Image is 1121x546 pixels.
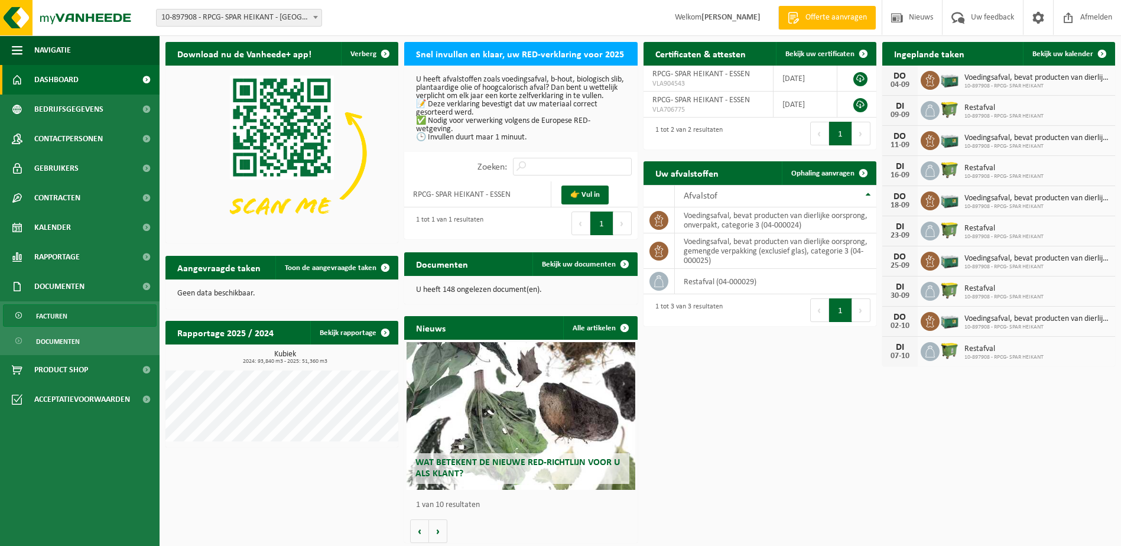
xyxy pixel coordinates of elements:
[964,164,1044,173] span: Restafval
[644,42,758,65] h2: Certificaten & attesten
[774,66,837,92] td: [DATE]
[652,105,765,115] span: VLA706775
[165,321,285,344] h2: Rapportage 2025 / 2024
[964,173,1044,180] span: 10-897908 - RPCG- SPAR HEIKANT
[404,252,480,275] h2: Documenten
[964,314,1109,324] span: Voedingsafval, bevat producten van dierlijke oorsprong, gemengde verpakking (exc...
[802,12,870,24] span: Offerte aanvragen
[34,355,88,385] span: Product Shop
[649,121,723,147] div: 1 tot 2 van 2 resultaten
[275,256,397,279] a: Toon de aangevraagde taken
[675,207,876,233] td: voedingsafval, bevat producten van dierlijke oorsprong, onverpakt, categorie 3 (04-000024)
[888,171,912,180] div: 16-09
[34,213,71,242] span: Kalender
[34,154,79,183] span: Gebruikers
[940,340,960,360] img: WB-1100-HPE-GN-50
[404,181,551,207] td: RPCG- SPAR HEIKANT - ESSEN
[34,183,80,213] span: Contracten
[34,385,130,414] span: Acceptatievoorwaarden
[34,272,85,301] span: Documenten
[785,50,854,58] span: Bekijk uw certificaten
[940,280,960,300] img: WB-1100-HPE-GN-50
[888,322,912,330] div: 02-10
[964,194,1109,203] span: Voedingsafval, bevat producten van dierlijke oorsprong, gemengde verpakking (exc...
[829,298,852,322] button: 1
[940,160,960,180] img: WB-1100-HPE-GN-50
[888,81,912,89] div: 04-09
[644,161,730,184] h2: Uw afvalstoffen
[350,50,376,58] span: Verberg
[964,324,1109,331] span: 10-897908 - RPCG- SPAR HEIKANT
[791,170,854,177] span: Ophaling aanvragen
[171,350,398,365] h3: Kubiek
[684,191,717,201] span: Afvalstof
[36,330,80,353] span: Documenten
[964,254,1109,264] span: Voedingsafval, bevat producten van dierlijke oorsprong, gemengde verpakking (exc...
[416,76,625,142] p: U heeft afvalstoffen zoals voedingsafval, b-hout, biologisch slib, plantaardige olie of hoogcalor...
[416,501,631,509] p: 1 van 10 resultaten
[882,42,976,65] h2: Ingeplande taken
[404,42,636,65] h2: Snel invullen en klaar, uw RED-verklaring voor 2025
[940,99,960,119] img: WB-1100-HPE-GN-50
[34,65,79,95] span: Dashboard
[613,212,632,235] button: Next
[964,143,1109,150] span: 10-897908 - RPCG- SPAR HEIKANT
[940,190,960,210] img: PB-LB-0680-HPE-GN-01
[888,132,912,141] div: DO
[964,73,1109,83] span: Voedingsafval, bevat producten van dierlijke oorsprong, gemengde verpakking (exc...
[165,256,272,279] h2: Aangevraagde taken
[774,92,837,118] td: [DATE]
[36,305,67,327] span: Facturen
[782,161,875,185] a: Ophaling aanvragen
[3,304,157,327] a: Facturen
[477,162,507,172] label: Zoeken:
[415,458,620,479] span: Wat betekent de nieuwe RED-richtlijn voor u als klant?
[810,122,829,145] button: Previous
[888,313,912,322] div: DO
[404,316,457,339] h2: Nieuws
[888,192,912,201] div: DO
[940,69,960,89] img: PB-LB-0680-HPE-GN-01
[888,162,912,171] div: DI
[341,42,397,66] button: Verberg
[165,66,398,240] img: Download de VHEPlus App
[3,330,157,352] a: Documenten
[542,261,616,268] span: Bekijk uw documenten
[1032,50,1093,58] span: Bekijk uw kalender
[675,233,876,269] td: voedingsafval, bevat producten van dierlijke oorsprong, gemengde verpakking (exclusief glas), cat...
[964,354,1044,361] span: 10-897908 - RPCG- SPAR HEIKANT
[652,70,750,79] span: RPCG- SPAR HEIKANT - ESSEN
[701,13,761,22] strong: [PERSON_NAME]
[429,519,447,543] button: Volgende
[964,284,1044,294] span: Restafval
[776,42,875,66] a: Bekijk uw certificaten
[888,232,912,240] div: 23-09
[964,103,1044,113] span: Restafval
[888,71,912,81] div: DO
[888,141,912,149] div: 11-09
[563,316,636,340] a: Alle artikelen
[964,344,1044,354] span: Restafval
[888,292,912,300] div: 30-09
[964,113,1044,120] span: 10-897908 - RPCG- SPAR HEIKANT
[940,310,960,330] img: PB-LB-0680-HPE-GN-01
[888,262,912,270] div: 25-09
[829,122,852,145] button: 1
[964,203,1109,210] span: 10-897908 - RPCG- SPAR HEIKANT
[34,124,103,154] span: Contactpersonen
[810,298,829,322] button: Previous
[778,6,876,30] a: Offerte aanvragen
[416,286,625,294] p: U heeft 148 ongelezen document(en).
[940,220,960,240] img: WB-1100-HPE-GN-50
[652,96,750,105] span: RPCG- SPAR HEIKANT - ESSEN
[34,35,71,65] span: Navigatie
[964,294,1044,301] span: 10-897908 - RPCG- SPAR HEIKANT
[177,290,386,298] p: Geen data beschikbaar.
[888,111,912,119] div: 09-09
[34,95,103,124] span: Bedrijfsgegevens
[157,9,321,26] span: 10-897908 - RPCG- SPAR HEIKANT - ESSEN
[310,321,397,344] a: Bekijk rapportage
[649,297,723,323] div: 1 tot 3 van 3 resultaten
[532,252,636,276] a: Bekijk uw documenten
[852,298,870,322] button: Next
